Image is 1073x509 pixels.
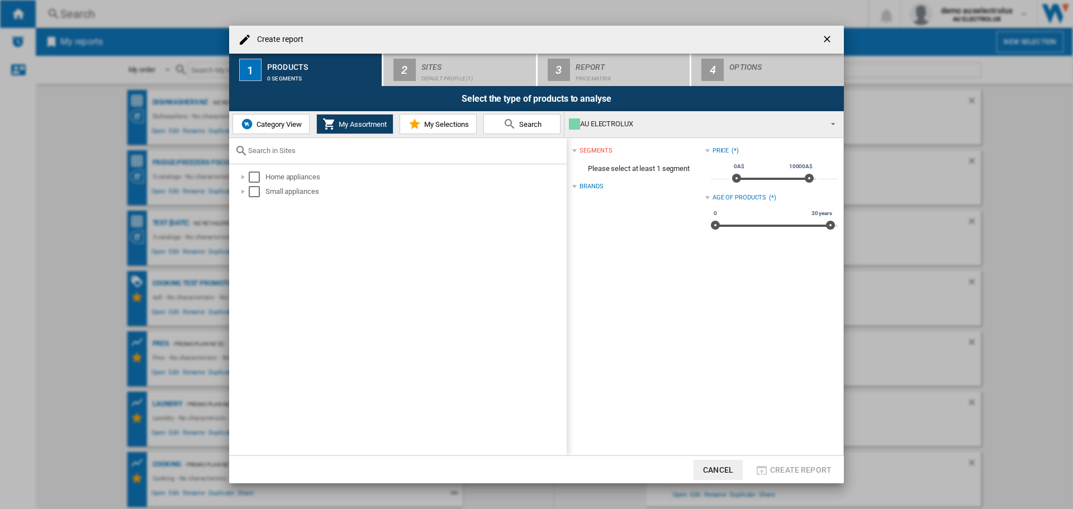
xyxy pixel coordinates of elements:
div: Sites [421,58,531,70]
span: Please select at least 1 segment [572,158,705,179]
button: Search [483,114,561,134]
md-checkbox: Select [249,172,265,183]
span: 10000A$ [787,162,814,171]
div: Select the type of products to analyse [229,86,844,111]
span: 0A$ [732,162,746,171]
input: Search in Sites [248,146,561,155]
span: My Selections [421,120,469,129]
button: 4 Options [691,54,844,86]
button: 3 Report Price Matrix [538,54,691,86]
span: Create report [770,465,832,474]
span: Search [516,120,542,129]
div: Report [576,58,686,70]
div: Small appliances [265,186,565,197]
button: Category View [232,114,310,134]
div: Products [267,58,377,70]
ng-md-icon: getI18NText('BUTTONS.CLOSE_DIALOG') [822,34,835,47]
div: Price Matrix [576,70,686,82]
button: 2 Sites Default profile (1) [383,54,537,86]
div: Home appliances [265,172,565,183]
span: 30 years [810,209,834,218]
div: AU ELECTROLUX [569,116,821,132]
button: getI18NText('BUTTONS.CLOSE_DIALOG') [817,28,839,51]
span: My Assortment [336,120,387,129]
div: Options [729,58,839,70]
div: Brands [580,182,603,191]
div: 3 [548,59,570,81]
h4: Create report [251,34,303,45]
span: 0 [712,209,719,218]
button: Create report [752,460,835,480]
div: 0 segments [267,70,377,82]
md-checkbox: Select [249,186,265,197]
div: 1 [239,59,262,81]
div: segments [580,146,612,155]
div: Age of products [713,193,767,202]
span: Category View [254,120,302,129]
img: wiser-icon-blue.png [240,117,254,131]
div: Price [713,146,729,155]
div: 4 [701,59,724,81]
div: Default profile (1) [421,70,531,82]
button: My Assortment [316,114,393,134]
div: 2 [393,59,416,81]
button: 1 Products 0 segments [229,54,383,86]
button: Cancel [694,460,743,480]
button: My Selections [400,114,477,134]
